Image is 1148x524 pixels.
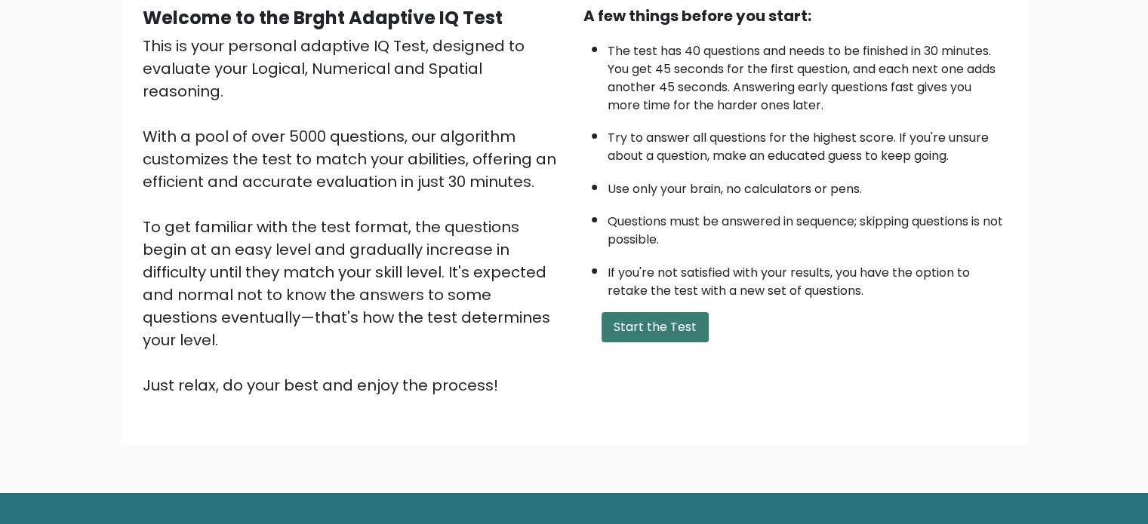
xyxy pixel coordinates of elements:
div: A few things before you start: [583,5,1006,27]
li: The test has 40 questions and needs to be finished in 30 minutes. You get 45 seconds for the firs... [608,35,1006,115]
li: If you're not satisfied with your results, you have the option to retake the test with a new set ... [608,256,1006,300]
li: Use only your brain, no calculators or pens. [608,173,1006,198]
li: Questions must be answered in sequence; skipping questions is not possible. [608,205,1006,249]
b: Welcome to the Brght Adaptive IQ Test [143,5,503,30]
div: This is your personal adaptive IQ Test, designed to evaluate your Logical, Numerical and Spatial ... [143,35,565,397]
li: Try to answer all questions for the highest score. If you're unsure about a question, make an edu... [608,121,1006,165]
button: Start the Test [602,312,709,342]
